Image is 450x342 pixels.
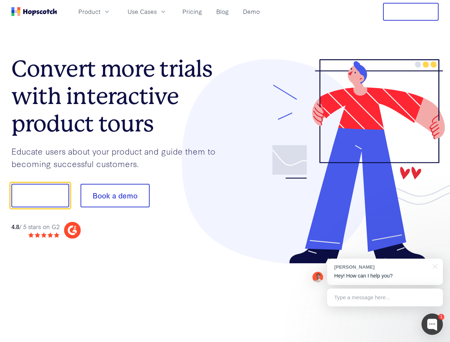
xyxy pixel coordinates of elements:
strong: 4.8 [11,222,19,230]
div: [PERSON_NAME] [334,264,429,270]
h1: Convert more trials with interactive product tours [11,55,225,137]
a: Pricing [180,6,205,17]
p: Hey! How can I help you? [334,272,436,280]
button: Use Cases [123,6,171,17]
button: Book a demo [81,184,150,207]
img: Mark Spera [312,272,323,283]
button: Free Trial [383,3,439,21]
button: Product [74,6,115,17]
button: Show me! [11,184,69,207]
div: Type a message here... [327,289,443,306]
a: Demo [240,6,263,17]
span: Product [78,7,100,16]
div: 1 [438,314,444,320]
p: Educate users about your product and guide them to becoming successful customers. [11,145,225,170]
div: / 5 stars on G2 [11,222,60,231]
a: Home [11,7,57,16]
a: Blog [213,6,232,17]
span: Use Cases [128,7,157,16]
